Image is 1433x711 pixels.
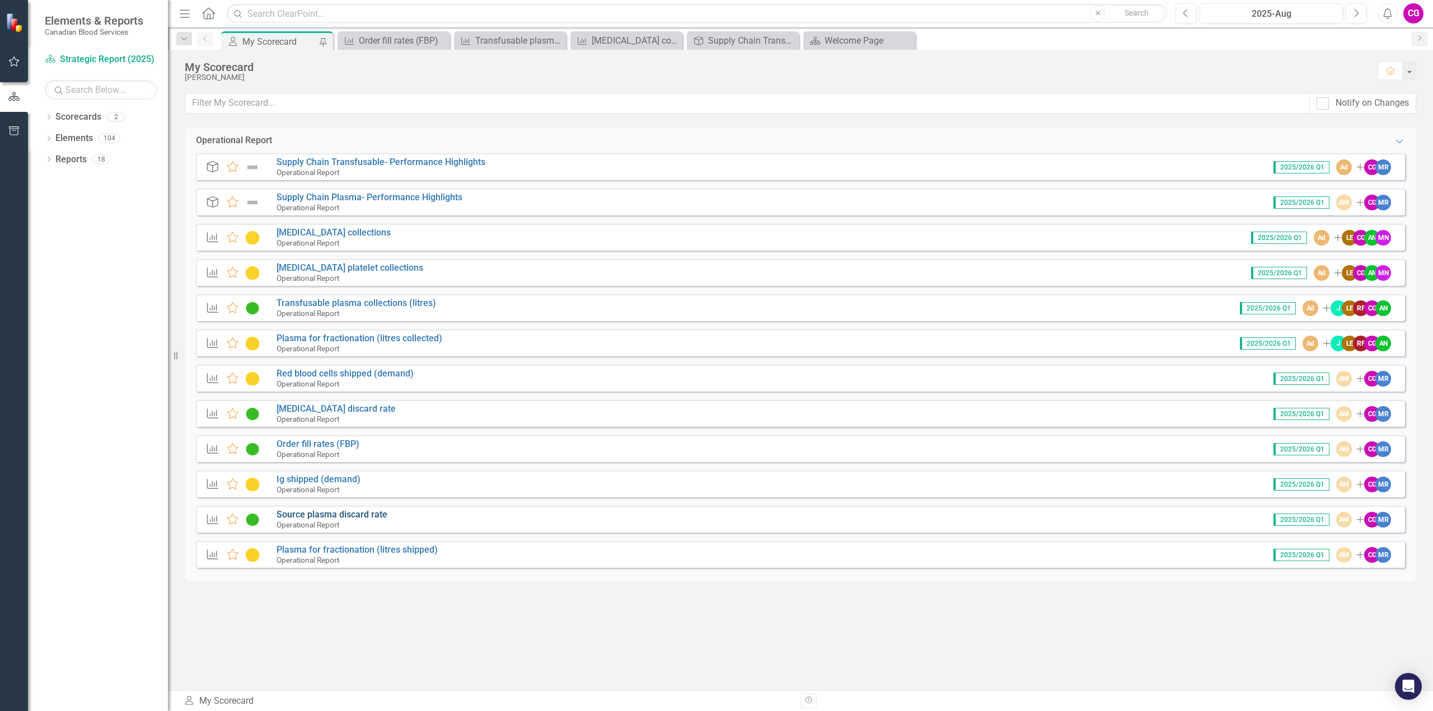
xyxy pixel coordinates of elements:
div: CG [1364,477,1380,492]
a: [MEDICAL_DATA] collections [277,227,391,238]
a: [MEDICAL_DATA] discard rate [277,403,396,414]
div: CG [1364,406,1380,422]
button: CG [1403,3,1423,23]
div: MR [1375,547,1391,563]
small: Operational Report [277,450,339,459]
div: LE [1342,265,1357,281]
a: [MEDICAL_DATA] collections [573,34,680,48]
div: CG [1364,547,1380,563]
div: Welcome Page [825,34,912,48]
div: [PERSON_NAME] [185,73,1367,82]
img: Caution [245,372,260,385]
input: Filter My Scorecard... [185,93,1310,114]
a: Plasma for fractionation (litres shipped) [277,544,438,555]
small: Operational Report [277,485,339,494]
div: AM [1336,371,1352,387]
div: AN [1375,336,1391,351]
a: Transfusable plasma collections (litres) [457,34,563,48]
div: Ad [1314,230,1329,246]
span: 2025/2026 Q1 [1273,443,1329,455]
div: Ad [1303,336,1318,351]
div: 2025-Aug [1203,7,1339,21]
div: Supply Chain Transfusable- Performance Highlights [708,34,796,48]
img: On Target [245,407,260,421]
span: 2025/2026 Q1 [1251,267,1307,279]
button: 2025-Aug [1200,3,1343,23]
span: 2025/2026 Q1 [1273,514,1329,526]
a: Scorecards [55,111,101,124]
div: MR [1375,512,1391,528]
span: 2025/2026 Q1 [1240,302,1296,314]
div: MR [1375,195,1391,210]
div: AN [1375,300,1391,316]
div: LE [1342,336,1357,351]
img: On Target [245,302,260,315]
div: MR [1375,159,1391,175]
div: AM [1336,406,1352,422]
a: Order fill rates (FBP) [277,439,359,449]
small: Operational Report [277,274,339,282]
div: MR [1375,406,1391,422]
img: Caution [245,337,260,350]
small: Operational Report [277,555,339,564]
div: Open Intercom Messenger [1395,673,1422,700]
div: Operational Report [196,134,272,147]
img: Caution [245,266,260,280]
img: On Target [245,513,260,526]
a: Supply Chain Plasma- Performance Highlights [277,192,462,203]
div: My Scorecard [185,61,1367,73]
div: AM [1336,477,1352,492]
div: LE [1342,300,1357,316]
a: Strategic Report (2025) [45,53,157,66]
div: AN [1364,265,1380,281]
a: Welcome Page [806,34,912,48]
div: My Scorecard [242,35,316,49]
div: MR [1375,371,1391,387]
div: AN [1364,230,1380,246]
a: [MEDICAL_DATA] platelet collections [277,262,423,273]
span: 2025/2026 Q1 [1273,196,1329,209]
small: Operational Report [277,309,339,318]
div: MN [1375,265,1391,281]
div: CG [1353,265,1369,281]
div: CG [1353,230,1369,246]
a: Ig shipped (demand) [277,474,360,484]
a: Elements [55,132,93,145]
a: Red blood cells shipped (demand) [277,368,414,379]
small: Canadian Blood Services [45,27,143,36]
img: Caution [245,478,260,491]
div: CG [1364,195,1380,210]
div: 18 [92,154,110,164]
div: CG [1364,336,1380,351]
a: Supply Chain Transfusable- Performance Highlights [690,34,796,48]
div: CG [1364,512,1380,528]
div: CG [1364,371,1380,387]
small: Operational Report [277,238,339,247]
a: Plasma for fractionation (litres collected) [277,333,442,343]
input: Search ClearPoint... [227,4,1167,23]
img: Not Defined [245,196,260,209]
div: Ad [1314,265,1329,281]
small: Operational Report [277,379,339,388]
div: 2 [107,112,125,122]
div: CG [1364,159,1380,175]
span: 2025/2026 Q1 [1273,373,1329,385]
a: Order fill rates (FBP) [340,34,447,48]
span: Elements & Reports [45,14,143,27]
a: Transfusable plasma collections (litres) [277,298,436,308]
div: RF [1353,300,1369,316]
img: ClearPoint Strategy [6,13,25,32]
span: 2025/2026 Q1 [1273,549,1329,561]
small: Operational Report [277,344,339,353]
div: Notify on Changes [1336,97,1409,110]
span: 2025/2026 Q1 [1273,408,1329,420]
small: Operational Report [277,168,339,177]
div: J [1331,300,1346,316]
div: Order fill rates (FBP) [359,34,447,48]
div: RF [1353,336,1369,351]
a: Reports [55,153,87,166]
div: LE [1342,230,1357,246]
div: J [1331,336,1346,351]
div: My Scorecard [184,695,792,708]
